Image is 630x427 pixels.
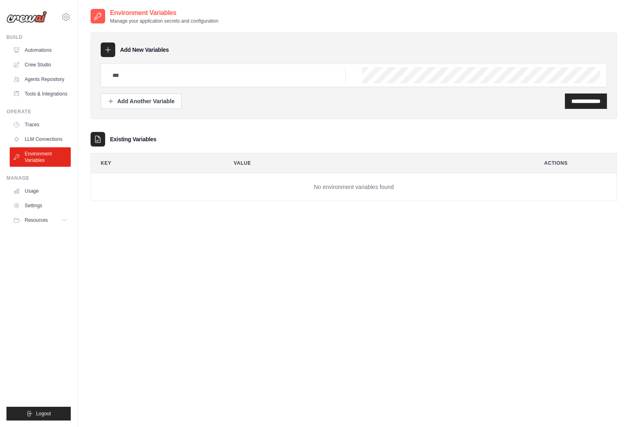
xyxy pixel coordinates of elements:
[108,97,175,105] div: Add Another Variable
[535,153,617,173] th: Actions
[25,217,48,223] span: Resources
[10,73,71,86] a: Agents Repository
[10,118,71,131] a: Traces
[10,214,71,227] button: Resources
[6,175,71,181] div: Manage
[110,18,218,24] p: Manage your application secrets and configuration
[36,410,51,417] span: Logout
[110,8,218,18] h2: Environment Variables
[6,108,71,115] div: Operate
[91,153,218,173] th: Key
[224,153,528,173] th: Value
[10,185,71,198] a: Usage
[10,133,71,146] a: LLM Connections
[110,135,156,143] h3: Existing Variables
[10,44,71,57] a: Automations
[6,407,71,421] button: Logout
[101,93,182,109] button: Add Another Variable
[6,34,71,40] div: Build
[10,58,71,71] a: Crew Studio
[10,147,71,167] a: Environment Variables
[120,46,169,54] h3: Add New Variables
[6,11,47,23] img: Logo
[91,173,617,201] td: No environment variables found
[10,199,71,212] a: Settings
[10,87,71,100] a: Tools & Integrations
